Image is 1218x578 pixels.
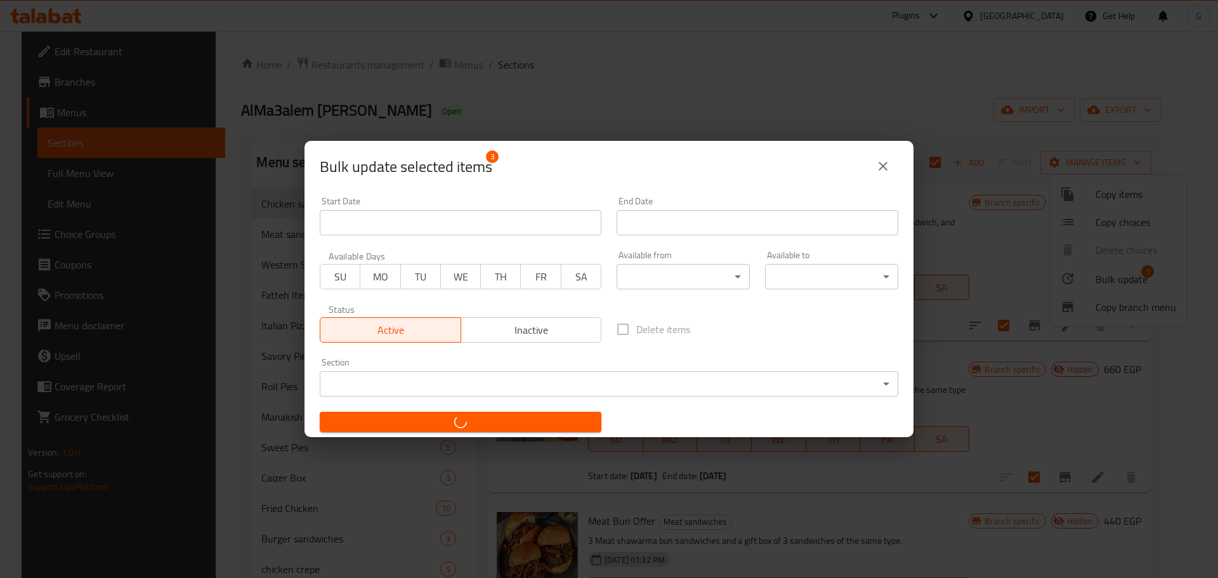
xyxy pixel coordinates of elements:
[636,322,690,337] span: Delete items
[617,264,750,289] div: ​
[325,268,355,286] span: SU
[320,264,360,289] button: SU
[440,264,481,289] button: WE
[320,157,492,177] span: Selected items count
[561,264,601,289] button: SA
[406,268,436,286] span: TU
[526,268,556,286] span: FR
[360,264,400,289] button: MO
[365,268,395,286] span: MO
[466,321,597,339] span: Inactive
[325,321,456,339] span: Active
[320,371,898,397] div: ​
[520,264,561,289] button: FR
[765,264,898,289] div: ​
[486,268,516,286] span: TH
[486,150,499,163] span: 3
[320,317,461,343] button: Active
[446,268,476,286] span: WE
[868,151,898,181] button: close
[480,264,521,289] button: TH
[566,268,596,286] span: SA
[461,317,602,343] button: Inactive
[400,264,441,289] button: TU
